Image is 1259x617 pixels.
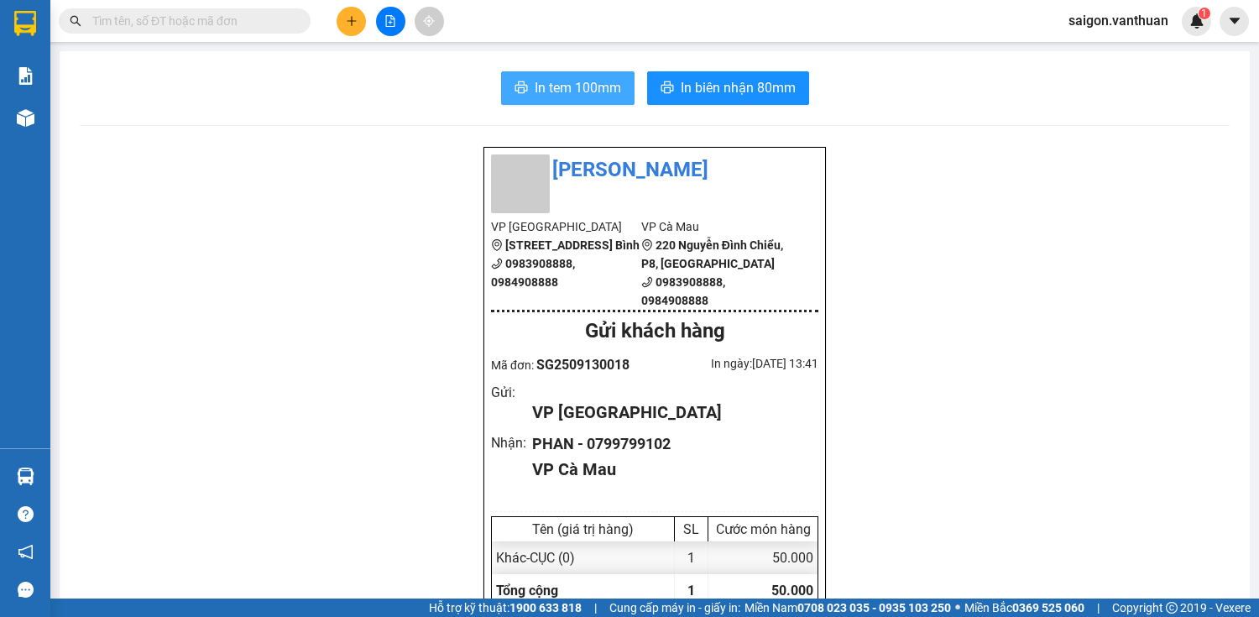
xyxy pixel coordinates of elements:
div: Cước món hàng [713,521,813,537]
button: file-add [376,7,405,36]
span: In tem 100mm [535,77,621,98]
b: 220 Nguyễn Đình Chiểu, P8, [GEOGRAPHIC_DATA] [641,238,783,270]
div: 50.000 [708,541,818,574]
span: 50.000 [771,583,813,599]
div: Mã đơn: [491,354,655,375]
div: Nhận : [491,432,532,453]
span: environment [491,239,503,251]
sup: 1 [1199,8,1210,19]
span: environment [641,239,653,251]
span: | [1097,599,1100,617]
span: phone [491,258,503,269]
img: logo-vxr [14,11,36,36]
span: caret-down [1227,13,1242,29]
b: [STREET_ADDRESS] Bình [505,238,640,252]
span: Miền Nam [744,599,951,617]
li: VP [GEOGRAPHIC_DATA] [491,217,641,236]
span: plus [346,15,358,27]
span: SG2509130018 [536,357,629,373]
span: file-add [384,15,396,27]
div: VP [GEOGRAPHIC_DATA] [532,400,805,426]
img: warehouse-icon [17,109,34,127]
div: In ngày: [DATE] 13:41 [655,354,818,373]
li: [PERSON_NAME] [491,154,818,186]
strong: 0708 023 035 - 0935 103 250 [797,601,951,614]
span: ⚪️ [955,604,960,611]
input: Tìm tên, số ĐT hoặc mã đơn [92,12,290,30]
button: printerIn tem 100mm [501,71,635,105]
button: aim [415,7,444,36]
img: solution-icon [17,67,34,85]
span: notification [18,544,34,560]
div: PHAN - 0799799102 [532,432,805,456]
div: Tên (giá trị hàng) [496,521,670,537]
div: 1 [675,541,708,574]
span: saigon.vanthuan [1055,10,1182,31]
span: question-circle [18,506,34,522]
div: VP Cà Mau [532,457,805,483]
span: search [70,15,81,27]
li: VP Cà Mau [641,217,791,236]
div: SL [679,521,703,537]
img: warehouse-icon [17,468,34,485]
span: printer [661,81,674,97]
span: | [594,599,597,617]
strong: 1900 633 818 [509,601,582,614]
span: Tổng cộng [496,583,558,599]
b: 0983908888, 0984908888 [491,257,575,289]
button: printerIn biên nhận 80mm [647,71,809,105]
div: Gửi : [491,382,532,403]
img: icon-new-feature [1189,13,1204,29]
span: In biên nhận 80mm [681,77,796,98]
span: Miền Bắc [964,599,1084,617]
span: aim [423,15,435,27]
b: 0983908888, 0984908888 [641,275,725,307]
span: message [18,582,34,598]
div: Gửi khách hàng [491,316,818,348]
span: Khác - CỤC (0) [496,550,575,566]
span: copyright [1166,602,1178,614]
span: printer [515,81,528,97]
span: phone [641,276,653,288]
span: Hỗ trợ kỹ thuật: [429,599,582,617]
span: 1 [1201,8,1207,19]
button: caret-down [1220,7,1249,36]
span: 1 [687,583,695,599]
button: plus [337,7,366,36]
strong: 0369 525 060 [1012,601,1084,614]
span: Cung cấp máy in - giấy in: [609,599,740,617]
